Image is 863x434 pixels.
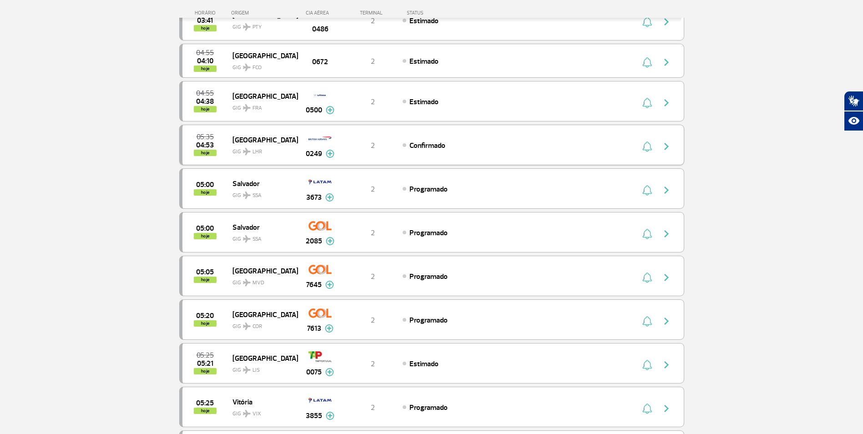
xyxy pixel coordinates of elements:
span: 2025-08-25 05:00:00 [196,182,214,188]
span: Programado [409,316,448,325]
span: GIG [232,187,291,200]
div: TERMINAL [343,10,402,16]
span: 2 [371,57,375,66]
img: seta-direita-painel-voo.svg [661,228,672,239]
span: LHR [252,148,262,156]
span: Programado [409,403,448,412]
span: 2025-08-25 04:38:00 [196,98,214,105]
img: sino-painel-voo.svg [642,57,652,68]
span: hoje [194,277,217,283]
span: 2025-08-25 05:21:00 [197,360,213,367]
span: 2025-08-25 04:55:00 [196,90,214,96]
span: hoje [194,150,217,156]
img: destiny_airplane.svg [243,323,251,330]
span: 3673 [306,192,322,203]
img: sino-painel-voo.svg [642,316,652,327]
span: hoje [194,408,217,414]
span: [GEOGRAPHIC_DATA] [232,50,291,61]
span: Programado [409,272,448,281]
span: 0486 [312,24,328,35]
span: Estimado [409,16,439,25]
span: 2 [371,141,375,150]
span: 2 [371,228,375,237]
img: destiny_airplane.svg [243,410,251,417]
span: 2 [371,316,375,325]
span: 7645 [306,279,322,290]
span: GIG [232,230,291,243]
span: 2 [371,185,375,194]
span: Programado [409,185,448,194]
span: hoje [194,368,217,374]
button: Abrir recursos assistivos. [844,111,863,131]
img: destiny_airplane.svg [243,279,251,286]
span: 3855 [306,410,322,421]
span: COR [252,323,262,331]
span: hoje [194,320,217,327]
img: mais-info-painel-voo.svg [326,106,334,114]
span: 2025-08-25 05:35:00 [197,134,214,140]
span: 2 [371,16,375,25]
img: mais-info-painel-voo.svg [326,237,334,245]
span: 2 [371,359,375,368]
span: Estimado [409,57,439,66]
img: seta-direita-painel-voo.svg [661,185,672,196]
span: 2 [371,97,375,106]
div: ORIGEM [231,10,298,16]
span: hoje [194,25,217,31]
span: [GEOGRAPHIC_DATA] [232,90,291,102]
div: CIA AÉREA [298,10,343,16]
img: destiny_airplane.svg [243,235,251,242]
span: 2025-08-25 05:25:00 [196,400,214,406]
span: 2 [371,403,375,412]
img: mais-info-painel-voo.svg [325,281,334,289]
img: mais-info-painel-voo.svg [325,324,333,333]
span: GIG [232,318,291,331]
span: [GEOGRAPHIC_DATA] [232,308,291,320]
span: Vitória [232,396,291,408]
span: LIS [252,366,260,374]
img: destiny_airplane.svg [243,366,251,373]
img: destiny_airplane.svg [243,104,251,111]
span: PTY [252,23,262,31]
span: 0672 [312,56,328,67]
span: Estimado [409,97,439,106]
span: 2 [371,272,375,281]
span: SSA [252,192,262,200]
span: GIG [232,99,291,112]
span: 2025-08-25 04:10:00 [197,58,213,64]
span: MVD [252,279,264,287]
img: destiny_airplane.svg [243,64,251,71]
img: mais-info-painel-voo.svg [325,368,334,376]
span: Salvador [232,221,291,233]
img: sino-painel-voo.svg [642,97,652,108]
span: SSA [252,235,262,243]
img: destiny_airplane.svg [243,192,251,199]
img: seta-direita-painel-voo.svg [661,97,672,108]
span: FRA [252,104,262,112]
img: seta-direita-painel-voo.svg [661,141,672,152]
span: GIG [232,59,291,72]
span: hoje [194,233,217,239]
img: mais-info-painel-voo.svg [326,150,334,158]
span: GIG [232,18,291,31]
span: 2085 [306,236,322,247]
img: seta-direita-painel-voo.svg [661,272,672,283]
span: Programado [409,228,448,237]
span: 0075 [306,367,322,378]
div: Plugin de acessibilidade da Hand Talk. [844,91,863,131]
img: sino-painel-voo.svg [642,228,652,239]
span: [GEOGRAPHIC_DATA] [232,265,291,277]
span: hoje [194,66,217,72]
span: hoje [194,106,217,112]
span: [GEOGRAPHIC_DATA] [232,134,291,146]
img: sino-painel-voo.svg [642,403,652,414]
span: 2025-08-25 04:55:00 [196,50,214,56]
span: 2025-08-25 05:05:00 [196,269,214,275]
span: [GEOGRAPHIC_DATA] [232,352,291,364]
span: VIX [252,410,261,418]
img: seta-direita-painel-voo.svg [661,359,672,370]
span: Salvador [232,177,291,189]
img: mais-info-painel-voo.svg [325,193,334,202]
span: 2025-08-25 05:20:00 [196,313,214,319]
span: 0500 [306,105,322,116]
